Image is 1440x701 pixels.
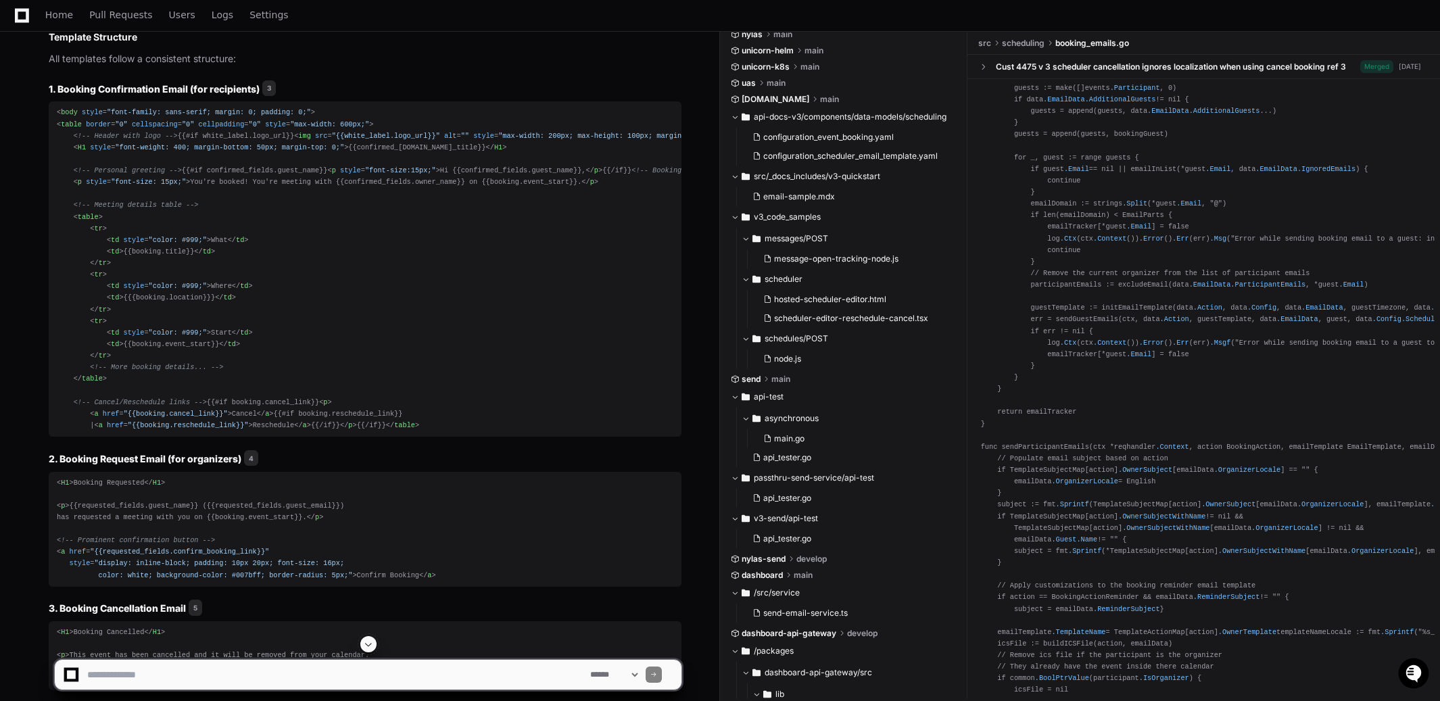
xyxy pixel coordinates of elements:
[754,587,800,598] span: /src/service
[46,114,171,125] div: We're available if you need us!
[731,386,957,408] button: api-test
[294,132,752,140] span: < = = = />
[223,293,231,301] span: td
[1002,38,1045,49] span: scheduling
[847,628,878,639] span: develop
[731,467,957,489] button: passthru-send-service/api-test
[49,82,260,94] strong: 1. Booking Confirmation Email (for recipients)
[742,585,750,601] svg: Directory
[1397,656,1433,693] iframe: Open customer support
[94,410,98,418] span: a
[14,54,246,76] div: Welcome
[228,236,249,244] span: </ >
[1060,339,1077,347] span: .Ctx
[74,178,191,186] span: < = >
[1230,281,1305,289] span: .ParticipantEmails
[473,132,494,140] span: style
[57,479,74,487] span: < >
[763,151,938,162] span: configuration_scheduler_email_template.yaml
[70,548,87,556] span: href
[153,479,161,487] span: H1
[111,329,119,337] span: td
[61,548,65,556] span: a
[124,410,228,418] span: "{{booking.cancel_link}}"
[1176,199,1201,208] span: .Email
[49,602,186,614] strong: 3. Booking Cancellation Email
[774,433,805,444] span: main.go
[236,236,244,244] span: td
[590,178,594,186] span: p
[758,249,949,268] button: message-open-tracking-node.js
[747,529,949,548] button: api_tester.go
[90,143,111,151] span: style
[365,166,436,174] span: "font-size:15px;"
[581,178,598,186] span: </ >
[747,128,949,147] button: configuration_event_booking.yaml
[99,306,107,314] span: tr
[758,290,949,309] button: hosted-scheduler-editor.html
[90,548,269,556] span: "{{requested_fields.confirm_booking_link}}"
[742,510,750,527] svg: Directory
[135,142,164,152] span: Pylon
[74,374,107,383] span: </ >
[107,108,311,116] span: "font-family: sans-serif; margin: 0; padding: 0;"
[89,11,152,19] span: Pull Requests
[1110,84,1160,92] span: .Participant
[203,247,211,256] span: td
[49,51,681,67] p: All templates follow a consistent structure:
[1085,95,1156,103] span: .AdditionalGuests
[1139,339,1164,347] span: .Error
[754,473,874,483] span: passthru-send-service/api-test
[319,398,332,406] span: < >
[144,628,165,636] span: </ >
[1193,304,1222,312] span: .Action
[742,328,957,349] button: schedules/POST
[731,508,957,529] button: v3-send/api-test
[74,132,178,140] span: <!-- Header with logo -->
[820,94,839,105] span: main
[794,570,813,581] span: main
[742,389,750,405] svg: Directory
[742,29,763,40] span: nylas
[111,178,186,186] span: "font-size: 15px;"
[1147,107,1189,115] span: .EmailData
[340,166,361,174] span: style
[1068,547,1101,555] span: .Sprintf
[742,470,750,486] svg: Directory
[94,270,102,279] span: tr
[86,178,107,186] span: style
[111,236,119,244] span: td
[996,62,1346,72] div: Cust 4475 v 3 scheduler cancellation ignores localization when using cancel booking ref 3
[228,340,236,348] span: td
[248,120,260,128] span: "0"
[742,168,750,185] svg: Directory
[14,14,41,41] img: PlayerZero
[765,333,828,344] span: schedules/POST
[1122,199,1147,208] span: .Split
[1126,350,1151,358] span: .Email
[1122,524,1209,532] span: .OwnerSubjectWithName
[315,513,319,521] span: p
[742,408,957,429] button: asynchronous
[758,429,949,448] button: main.go
[57,559,352,579] span: "display: inline-block; padding: 10px 20px; font-size: 16px; color: white; background-color: #007...
[348,421,352,429] span: p
[1093,235,1126,243] span: .Context
[1118,512,1205,521] span: .OwnerSubjectWithName
[82,374,103,383] span: table
[1201,500,1255,508] span: .OwnerSubject
[1297,500,1364,508] span: .OrganizerLocale
[767,78,786,89] span: main
[111,293,119,301] span: td
[631,166,786,174] span: <!-- Booking confirmation message -->
[486,143,507,151] span: </ >
[752,331,761,347] svg: Directory
[444,132,456,140] span: alt
[1247,304,1276,312] span: .Config
[742,109,750,125] svg: Directory
[731,206,957,228] button: v3_code_samples
[46,101,222,114] div: Start new chat
[1399,62,1421,72] div: [DATE]
[57,120,373,128] span: < = = = = >
[1172,339,1189,347] span: .Err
